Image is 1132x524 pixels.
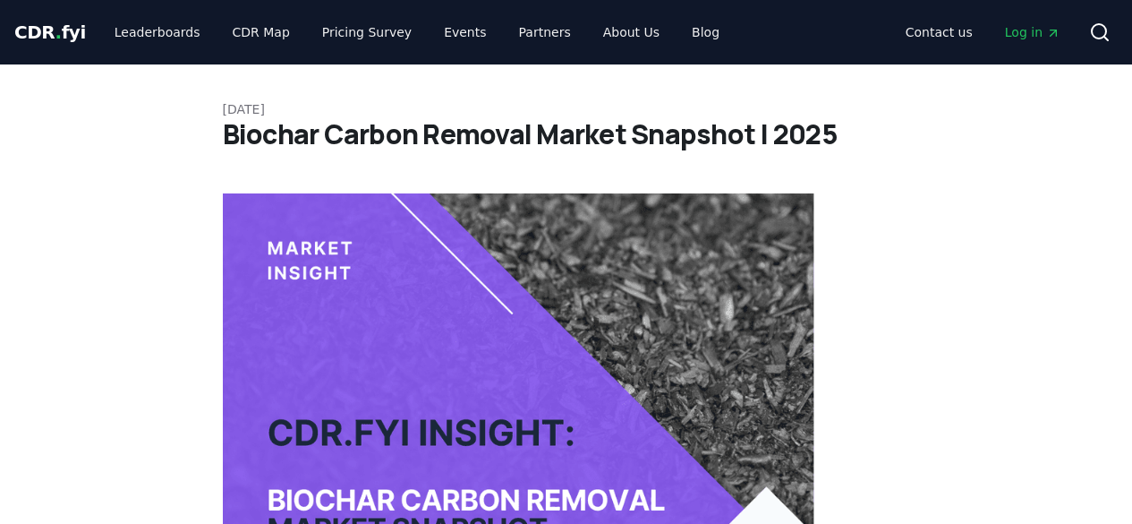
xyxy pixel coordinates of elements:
span: . [55,21,62,43]
span: CDR fyi [14,21,86,43]
a: Partners [505,16,585,48]
a: Events [430,16,500,48]
a: CDR.fyi [14,20,86,45]
a: Blog [677,16,734,48]
a: Leaderboards [100,16,215,48]
a: Contact us [891,16,987,48]
nav: Main [891,16,1075,48]
h1: Biochar Carbon Removal Market Snapshot | 2025 [223,118,910,150]
a: Pricing Survey [308,16,426,48]
span: Log in [1005,23,1060,41]
a: Log in [991,16,1075,48]
p: [DATE] [223,100,910,118]
a: CDR Map [218,16,304,48]
a: About Us [589,16,674,48]
nav: Main [100,16,734,48]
